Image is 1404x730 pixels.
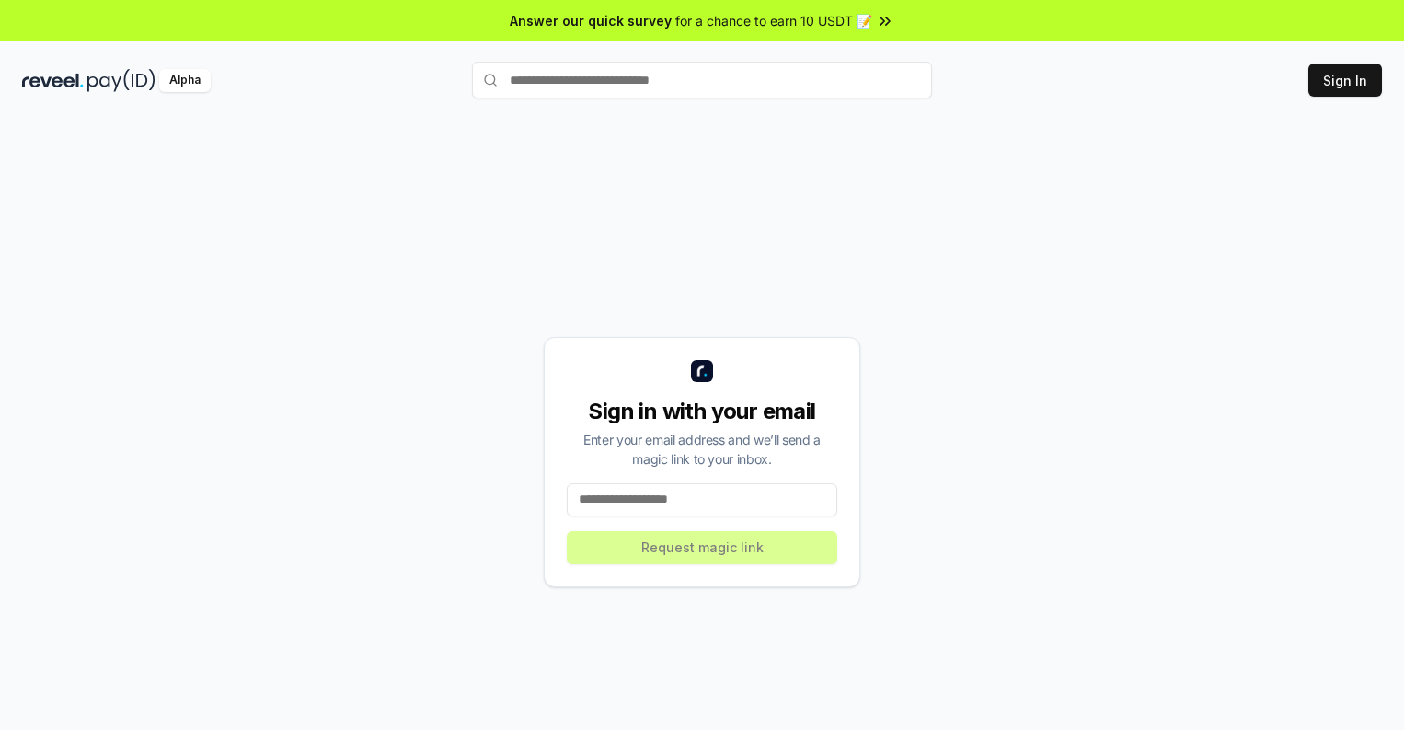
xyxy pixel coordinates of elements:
[87,69,155,92] img: pay_id
[510,11,672,30] span: Answer our quick survey
[567,397,837,426] div: Sign in with your email
[567,430,837,469] div: Enter your email address and we’ll send a magic link to your inbox.
[1308,64,1382,97] button: Sign In
[675,11,872,30] span: for a chance to earn 10 USDT 📝
[159,69,211,92] div: Alpha
[22,69,84,92] img: reveel_dark
[691,360,713,382] img: logo_small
